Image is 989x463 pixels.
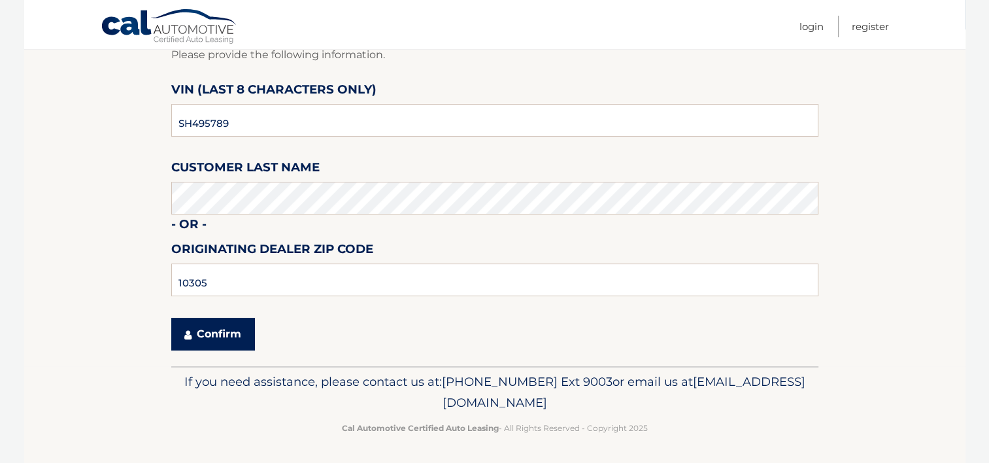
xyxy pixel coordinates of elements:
[101,9,238,46] a: Cal Automotive
[180,421,810,435] p: - All Rights Reserved - Copyright 2025
[799,16,824,37] a: Login
[171,80,377,104] label: VIN (last 8 characters only)
[171,318,255,351] button: Confirm
[852,16,889,37] a: Register
[171,239,373,264] label: Originating Dealer Zip Code
[171,46,818,64] p: Please provide the following information.
[180,371,810,413] p: If you need assistance, please contact us at: or email us at
[171,214,207,239] label: - or -
[442,374,612,389] span: [PHONE_NUMBER] Ext 9003
[171,158,320,182] label: Customer Last Name
[342,423,499,433] strong: Cal Automotive Certified Auto Leasing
